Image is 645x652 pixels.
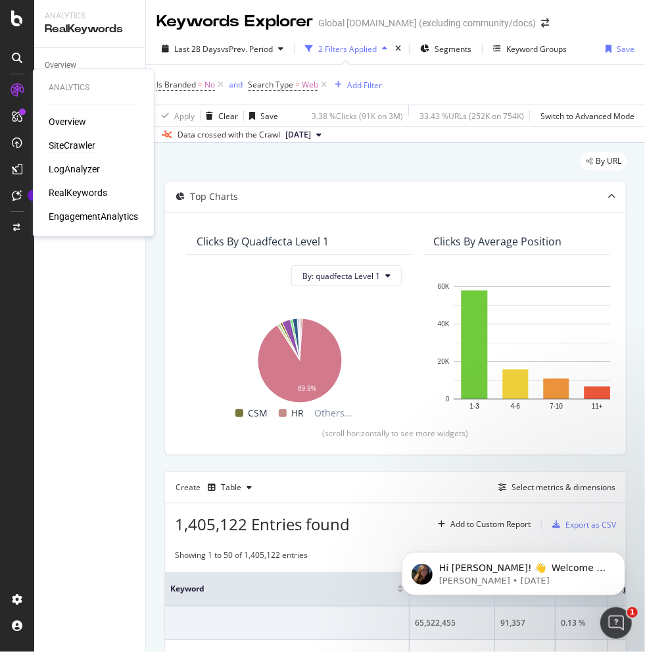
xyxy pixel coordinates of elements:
[280,127,327,143] button: [DATE]
[565,519,616,530] div: Export as CSV
[382,524,645,616] iframe: Intercom notifications message
[500,617,550,629] div: 91,357
[300,38,393,59] button: 2 Filters Applied
[248,79,293,90] span: Search Type
[347,80,382,91] div: Add Filter
[175,549,308,565] div: Showing 1 to 50 of 1,405,122 entries
[292,405,304,421] span: HR
[600,38,634,59] button: Save
[218,111,238,122] div: Clear
[28,189,39,201] div: Tooltip anchor
[435,43,471,55] span: Segments
[49,186,107,199] a: RealKeywords
[592,403,603,411] text: 11+
[198,79,203,90] span: =
[600,607,632,639] iframe: Intercom live chat
[561,617,602,629] div: 0.13 %
[49,115,86,128] a: Overview
[45,59,136,72] a: Overview
[204,76,215,94] span: No
[244,105,278,126] button: Save
[178,129,280,141] div: Data crossed with the Crawl
[318,16,536,30] div: Global [DOMAIN_NAME] (excluding community/docs)
[156,38,289,59] button: Last 28 DaysvsPrev. Period
[393,42,404,55] div: times
[488,38,572,59] button: Keyword Groups
[511,403,521,411] text: 4-6
[156,79,196,90] span: Is Branded
[302,270,380,282] span: By: quadfecta Level 1
[45,22,135,37] div: RealKeywords
[540,111,634,122] div: Switch to Advanced Mode
[181,428,610,439] div: (scroll horizontally to see more widgets)
[174,43,221,55] span: Last 28 Days
[617,43,634,55] div: Save
[156,11,313,33] div: Keywords Explorer
[438,320,450,328] text: 40K
[450,520,531,528] div: Add to Custom Report
[49,139,95,152] a: SiteCrawler
[197,311,402,405] svg: A chart.
[175,513,350,535] span: 1,405,122 Entries found
[45,59,76,72] div: Overview
[57,51,227,63] p: Message from Laura, sent 5d ago
[197,235,329,248] div: Clicks By quadfecta Level 1
[260,111,278,122] div: Save
[535,105,634,126] button: Switch to Advanced Mode
[446,395,450,403] text: 0
[285,129,311,141] span: 2025 Sep. 26th
[57,38,227,114] span: Hi [PERSON_NAME]! 👋 Welcome to Botify chat support! Have a question? Reply to this message and ou...
[438,358,450,365] text: 20K
[49,82,138,93] div: Analytics
[203,477,257,498] button: Table
[547,514,616,535] button: Export as CSV
[302,76,318,94] span: Web
[469,403,479,411] text: 1-3
[170,583,377,595] span: Keyword
[312,111,403,122] div: 3.38 % Clicks ( 91K on 3M )
[174,111,195,122] div: Apply
[49,163,100,176] a: LogAnalyzer
[49,210,138,223] a: EngagementAnalytics
[298,386,316,393] text: 89.9%
[512,482,615,493] div: Select metrics & dimensions
[156,105,195,126] button: Apply
[493,480,615,495] button: Select metrics & dimensions
[201,105,238,126] button: Clear
[541,18,549,28] div: arrow-right-arrow-left
[433,514,531,535] button: Add to Custom Report
[229,78,243,91] button: and
[291,265,402,286] button: By: quadfecta Level 1
[438,283,450,290] text: 60K
[310,405,358,421] span: Others...
[550,403,563,411] text: 7-10
[433,280,638,421] svg: A chart.
[45,11,135,22] div: Analytics
[329,77,382,93] button: Add Filter
[249,405,268,421] span: CSM
[581,152,627,170] div: legacy label
[415,617,489,629] div: 65,522,455
[229,79,243,90] div: and
[596,157,621,165] span: By URL
[506,43,567,55] div: Keyword Groups
[627,607,638,618] span: 1
[415,38,477,59] button: Segments
[221,43,273,55] span: vs Prev. Period
[190,190,238,203] div: Top Charts
[221,484,241,491] div: Table
[295,79,300,90] span: =
[176,477,257,498] div: Create
[433,235,561,248] div: Clicks By Average Position
[318,43,377,55] div: 2 Filters Applied
[419,111,524,122] div: 33.43 % URLs ( 252K on 754K )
